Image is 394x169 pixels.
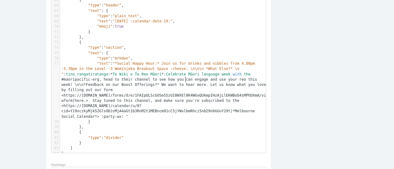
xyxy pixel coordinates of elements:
div: 75 [51,51,60,56]
span: : , [62,45,126,50]
span: }, [62,35,84,39]
div: 74 [51,45,60,50]
span: Māori [151,72,162,76]
span: "emoji" [97,24,113,29]
span: "section" [104,45,124,50]
span: true [115,24,124,29]
span: "text" [88,51,101,55]
span: "type" [97,56,110,60]
span: "type" [97,14,110,18]
div: 71 [51,29,60,35]
label: Hashtags [51,163,66,167]
span: Wiki [119,72,128,76]
div: 78 [51,119,60,125]
span: ] [62,146,73,150]
div: 68 [51,13,60,19]
div: 72 [51,35,60,40]
span: } [62,120,90,124]
div: 81 [51,135,60,140]
div: 77 [51,61,60,66]
span: Te [135,72,139,76]
div: 82 [51,140,60,146]
span: the [244,72,251,76]
span: "divider" [104,136,124,140]
span: : , [62,19,175,23]
span: : , [62,3,124,7]
span: "text" [88,9,101,13]
div: 73 [51,40,60,45]
div: 83 [51,146,60,151]
span: : : : : [62,61,268,119]
span: "plain_text" [113,14,139,18]
span: "header" [104,3,122,7]
span: "mrkdwn" [113,56,131,60]
span: } [62,30,90,34]
div: 66 [51,3,60,8]
span: : , [62,14,142,18]
span: Māori [188,72,199,76]
span: "text" [97,61,110,66]
span: : [62,136,124,140]
span: "*Social Happy Hour:* Join us for drinks and nibbles from 4.00pm -5.30pm in the Level -3 Wominjek... [62,61,257,76]
div: 84 [51,151,60,156]
div: 80 [51,130,60,135]
div: 67 [51,8,60,13]
span: "text" [97,19,110,23]
span: : [62,24,124,29]
span: Celebrate [166,72,186,76]
span: { [62,40,82,44]
span: "type" [88,45,101,50]
span: { [62,130,82,134]
div: 70 [51,24,60,29]
span: Reo [142,72,148,76]
span: week [222,72,231,76]
span: tino_rangatiratanga [66,72,108,76]
div: 79 [51,125,60,130]
span: "[DATE] :calendar-date-19:" [113,19,173,23]
span: } [62,141,82,145]
span: #maoripacific-erg, head to their channel to see how you can engage and use your reo this week! \n... [62,77,268,119]
span: } [62,151,64,156]
span: o [131,72,133,76]
div: 76 [51,56,60,61]
span: "type" [88,136,101,140]
span: Te [113,72,117,76]
span: with [233,72,242,76]
div: 69 [51,19,60,24]
span: : , [62,56,133,60]
span: "type" [88,3,101,7]
span: : { [62,51,108,55]
span: : { [62,9,108,13]
span: }, [62,125,84,129]
span: language [202,72,219,76]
